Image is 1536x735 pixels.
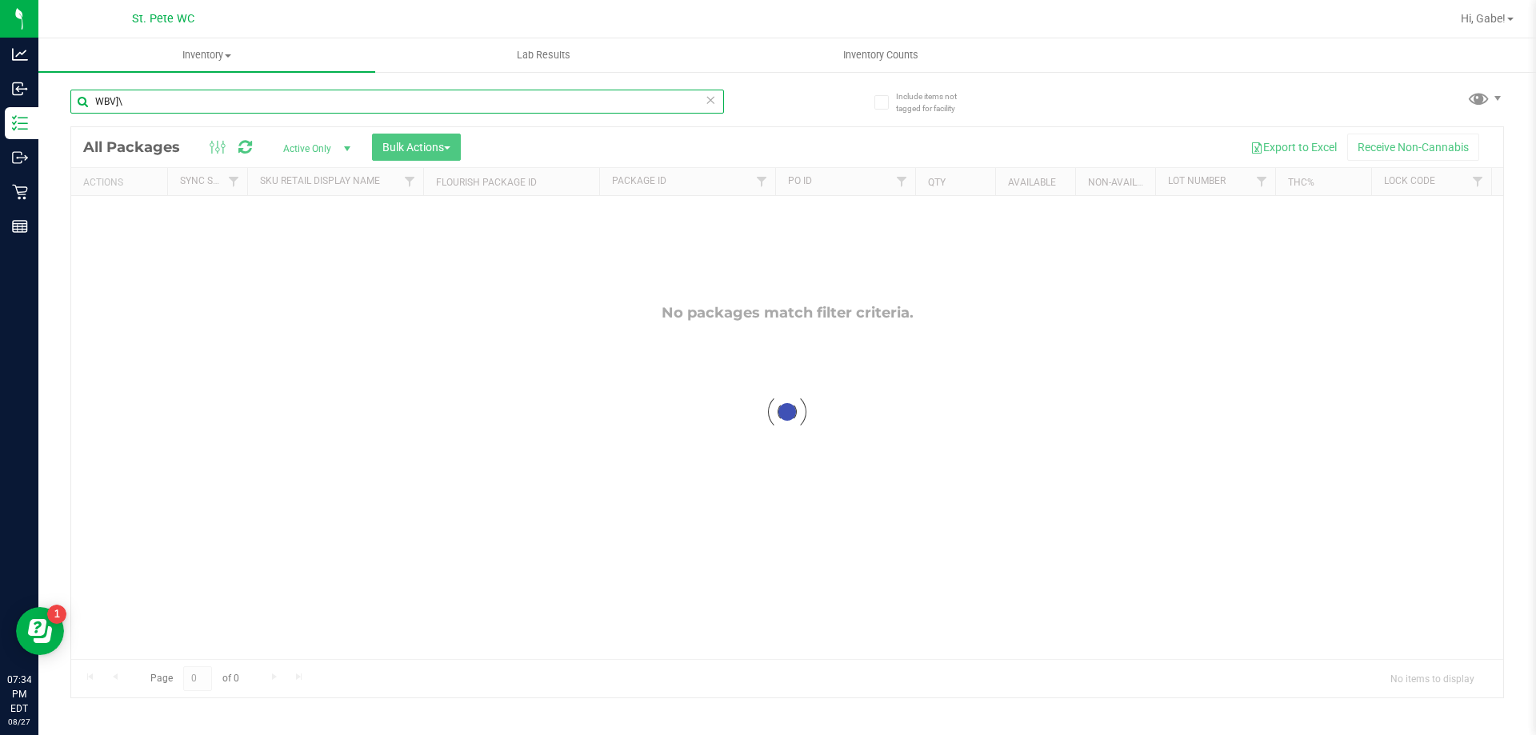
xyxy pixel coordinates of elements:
[16,607,64,655] iframe: Resource center
[495,48,592,62] span: Lab Results
[12,81,28,97] inline-svg: Inbound
[12,184,28,200] inline-svg: Retail
[7,716,31,728] p: 08/27
[896,90,976,114] span: Include items not tagged for facility
[12,46,28,62] inline-svg: Analytics
[132,12,194,26] span: St. Pete WC
[12,218,28,234] inline-svg: Reports
[7,673,31,716] p: 07:34 PM EDT
[705,90,716,110] span: Clear
[822,48,940,62] span: Inventory Counts
[1461,12,1506,25] span: Hi, Gabe!
[47,605,66,624] iframe: Resource center unread badge
[712,38,1049,72] a: Inventory Counts
[12,150,28,166] inline-svg: Outbound
[38,38,375,72] a: Inventory
[70,90,724,114] input: Search Package ID, Item Name, SKU, Lot or Part Number...
[375,38,712,72] a: Lab Results
[12,115,28,131] inline-svg: Inventory
[38,48,375,62] span: Inventory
